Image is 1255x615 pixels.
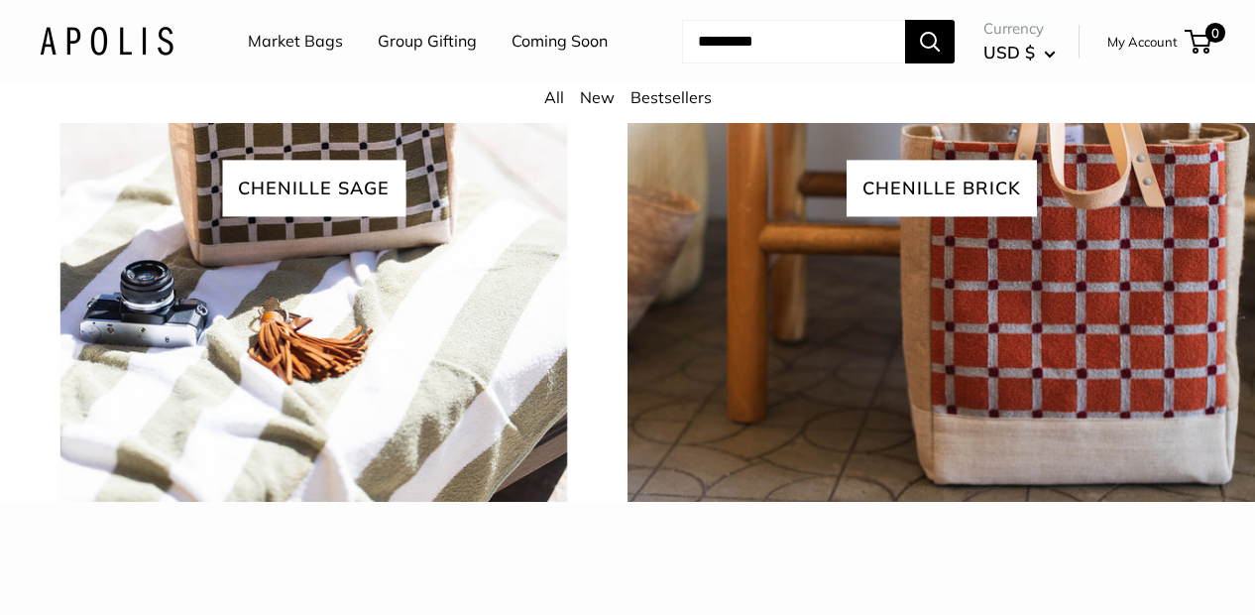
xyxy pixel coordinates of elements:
a: Market Bags [248,27,343,57]
span: USD $ [983,42,1035,62]
a: Coming Soon [512,27,608,57]
a: New [580,87,615,107]
button: USD $ [983,37,1056,68]
a: Group Gifting [378,27,477,57]
input: Search... [682,20,905,63]
button: Search [905,20,955,63]
a: 0 [1187,30,1211,54]
span: 0 [1205,23,1225,43]
span: Chenille sage [222,160,405,216]
img: Apolis [40,27,173,56]
a: Bestsellers [630,87,712,107]
span: Currency [983,15,1056,43]
a: All [544,87,564,107]
a: My Account [1107,30,1178,54]
span: chenille brick [847,160,1037,216]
